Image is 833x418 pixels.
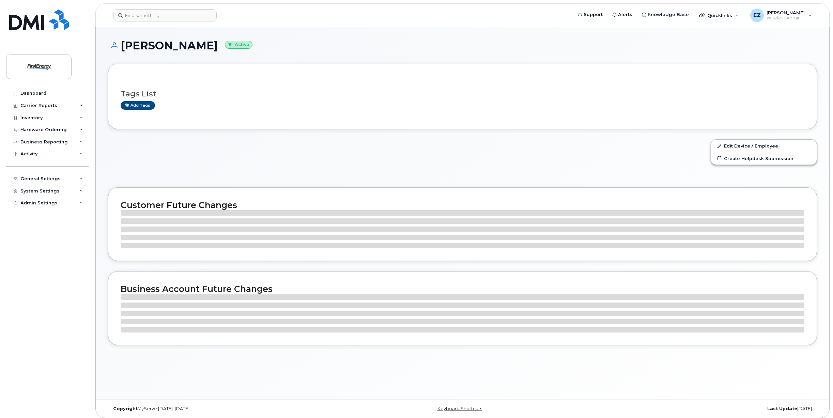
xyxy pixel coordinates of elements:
h2: Business Account Future Changes [121,284,804,294]
a: Add tags [121,101,155,110]
h1: [PERSON_NAME] [108,40,817,51]
a: Keyboard Shortcuts [437,406,482,411]
div: [DATE] [581,406,817,412]
a: Create Helpdesk Submission [711,152,817,165]
h2: Customer Future Changes [121,200,804,210]
strong: Last Update [767,406,797,411]
strong: Copyright [113,406,138,411]
div: MyServe [DATE]–[DATE] [108,406,344,412]
small: Active [225,41,252,49]
h3: Tags List [121,90,804,98]
a: Edit Device / Employee [711,140,817,152]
